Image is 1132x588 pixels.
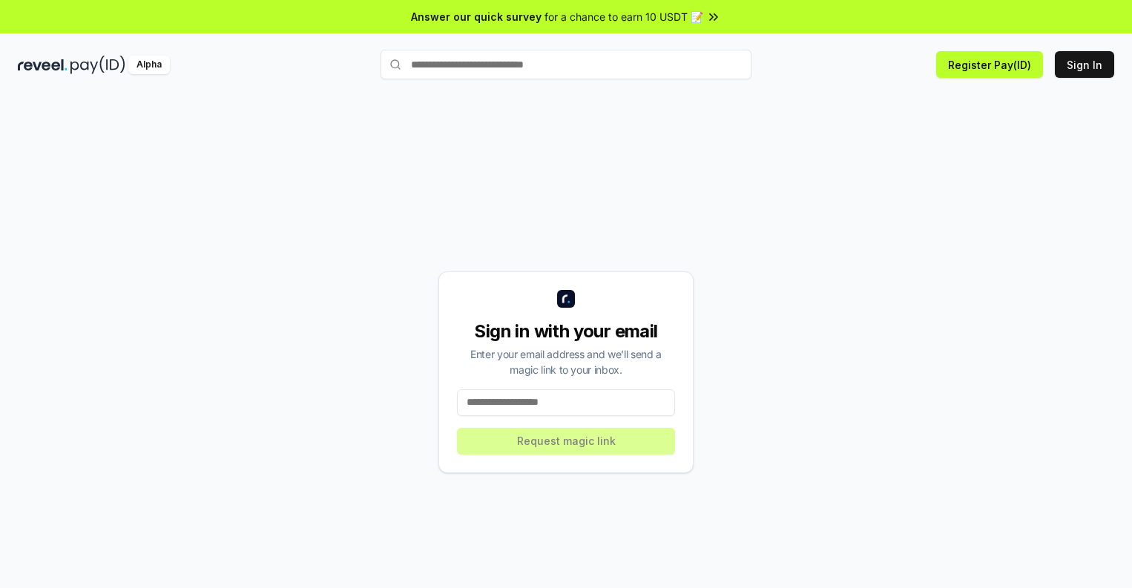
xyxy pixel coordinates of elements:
img: reveel_dark [18,56,68,74]
div: Alpha [128,56,170,74]
span: for a chance to earn 10 USDT 📝 [544,9,703,24]
button: Sign In [1055,51,1114,78]
div: Sign in with your email [457,320,675,343]
img: logo_small [557,290,575,308]
div: Enter your email address and we’ll send a magic link to your inbox. [457,346,675,377]
img: pay_id [70,56,125,74]
span: Answer our quick survey [411,9,542,24]
button: Register Pay(ID) [936,51,1043,78]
